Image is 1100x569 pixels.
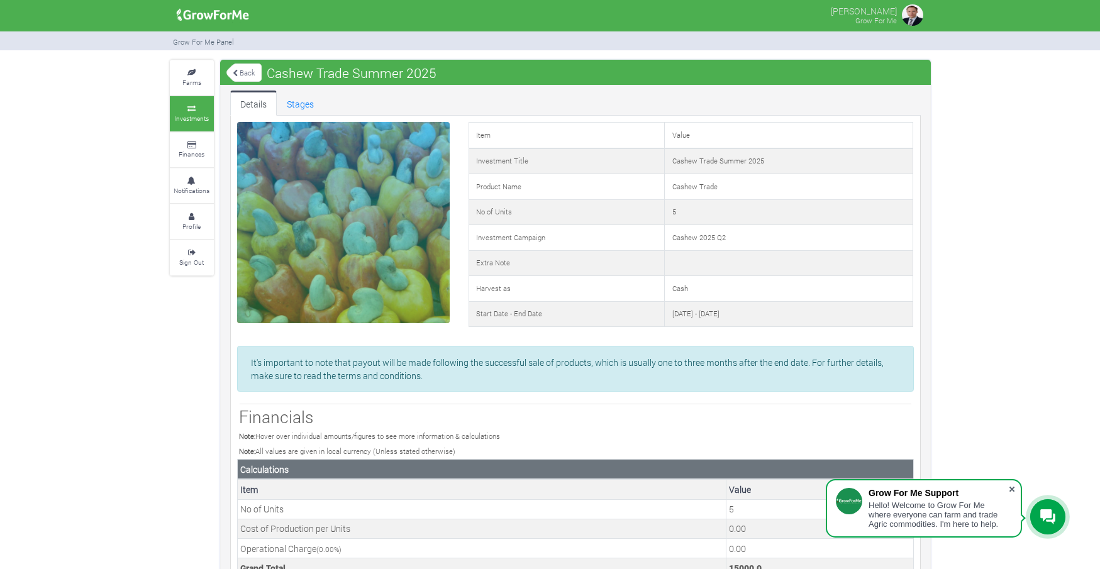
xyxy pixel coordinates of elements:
img: growforme image [172,3,253,28]
a: Investments [170,96,214,131]
p: [PERSON_NAME] [831,3,897,18]
small: Grow For Me Panel [173,37,234,47]
a: Profile [170,204,214,239]
th: Calculations [237,460,913,480]
td: Product Name [469,174,665,200]
div: Hello! Welcome to Grow For Me where everyone can farm and trade Agric commodities. I'm here to help. [869,500,1008,529]
b: Note: [239,431,255,441]
td: Item [469,123,665,148]
td: Cashew 2025 Q2 [665,225,913,251]
td: Investment Title [469,148,665,174]
h3: Financials [239,407,912,427]
td: Cashew Trade [665,174,913,200]
td: This is the operational charge by Grow For Me [726,539,913,558]
td: Cash [665,276,913,302]
small: Hover over individual amounts/figures to see more information & calculations [239,431,500,441]
span: 0.00 [319,544,334,554]
td: Start Date - End Date [469,301,665,327]
td: Harvest as [469,276,665,302]
span: Cashew Trade Summer 2025 [264,60,440,86]
p: It's important to note that payout will be made following the successful sale of products, which ... [251,356,899,382]
td: This is the number of Units [726,499,913,519]
td: This is the cost of a Units [726,519,913,538]
small: Grow For Me [855,16,897,25]
td: Cashew Trade Summer 2025 [665,148,913,174]
small: Sign Out [179,258,204,267]
small: Notifications [174,186,209,195]
td: No of Units [469,199,665,225]
small: Profile [182,222,201,231]
b: Note: [239,446,255,456]
td: Extra Note [469,250,665,276]
div: Grow For Me Support [869,488,1008,498]
a: Farms [170,60,214,95]
small: Finances [179,150,204,158]
a: Finances [170,133,214,167]
small: Farms [182,78,201,87]
a: Stages [277,91,324,116]
img: growforme image [900,3,925,28]
td: [DATE] - [DATE] [665,301,913,327]
small: Investments [174,114,209,123]
td: Investment Campaign [469,225,665,251]
b: Value [729,483,751,495]
a: Sign Out [170,240,214,275]
td: 5 [665,199,913,225]
a: Notifications [170,168,214,203]
td: No of Units [237,499,726,519]
a: Details [230,91,277,116]
b: Item [240,483,258,495]
td: Value [665,123,913,148]
td: Cost of Production per Units [237,519,726,538]
small: All values are given in local currency (Unless stated otherwise) [239,446,455,456]
small: ( %) [316,544,342,554]
a: Back [226,62,262,83]
td: Operational Charge [237,539,726,558]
